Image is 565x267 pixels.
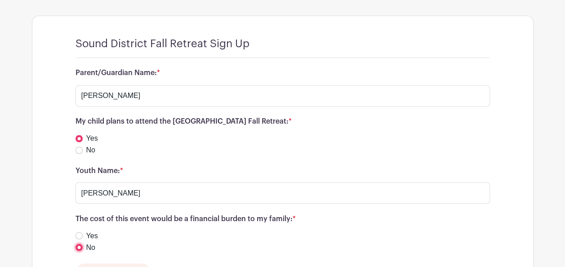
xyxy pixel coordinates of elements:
[86,230,98,241] label: Yes
[76,166,490,175] h6: Youth Name:
[76,69,490,77] h6: Parent/Guardian Name:
[86,242,95,253] label: No
[76,85,490,107] input: Type your answer
[76,214,490,223] h6: The cost of this event would be a financial burden to my family:
[76,182,490,204] input: Type your answer
[76,37,249,50] h4: Sound District Fall Retreat Sign Up
[86,145,95,156] label: No
[86,133,98,144] label: Yes
[76,117,490,126] h6: My child plans to attend the [GEOGRAPHIC_DATA] Fall Retreat:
